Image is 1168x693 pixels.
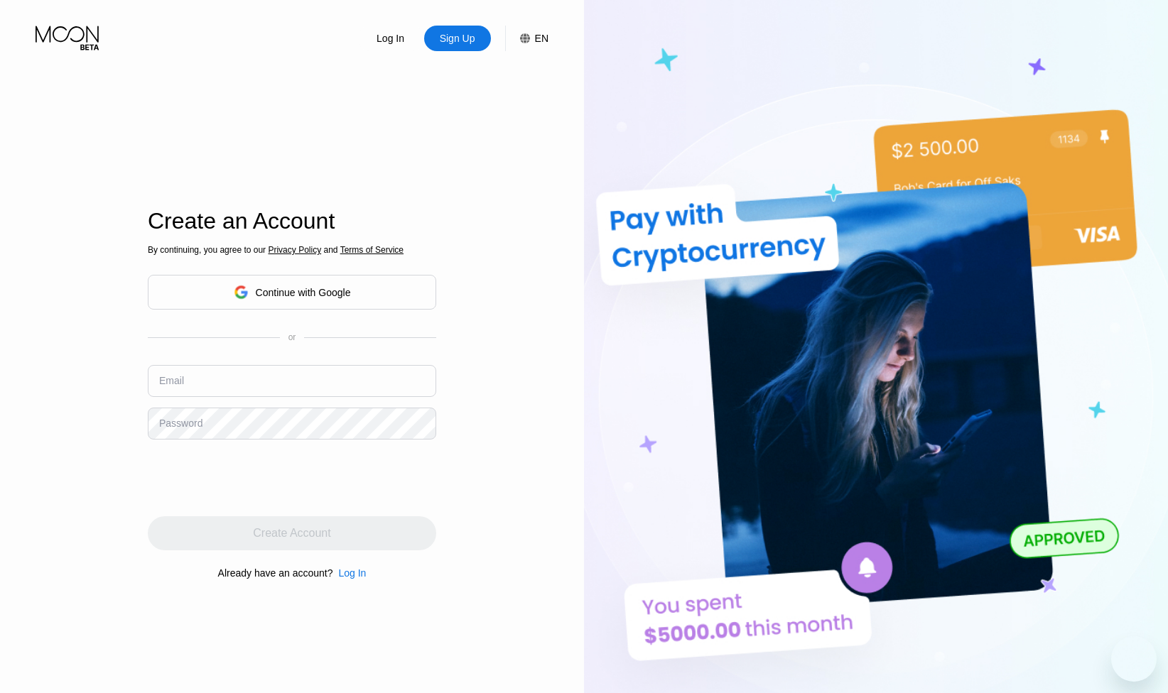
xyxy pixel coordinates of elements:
iframe: reCAPTCHA [148,450,364,506]
div: By continuing, you agree to our [148,245,436,255]
div: Log In [332,567,366,579]
div: EN [535,33,548,44]
div: Sign Up [424,26,491,51]
div: Log In [338,567,366,579]
div: Continue with Google [148,275,436,310]
div: Email [159,375,184,386]
div: or [288,332,296,342]
span: and [321,245,340,255]
div: Already have an account? [218,567,333,579]
iframe: Button to launch messaging window [1111,636,1157,682]
div: EN [505,26,548,51]
div: Password [159,418,202,429]
div: Continue with Google [256,287,351,298]
div: Create an Account [148,208,436,234]
div: Log In [375,31,406,45]
div: Log In [357,26,424,51]
div: Sign Up [438,31,477,45]
span: Terms of Service [340,245,404,255]
span: Privacy Policy [268,245,321,255]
